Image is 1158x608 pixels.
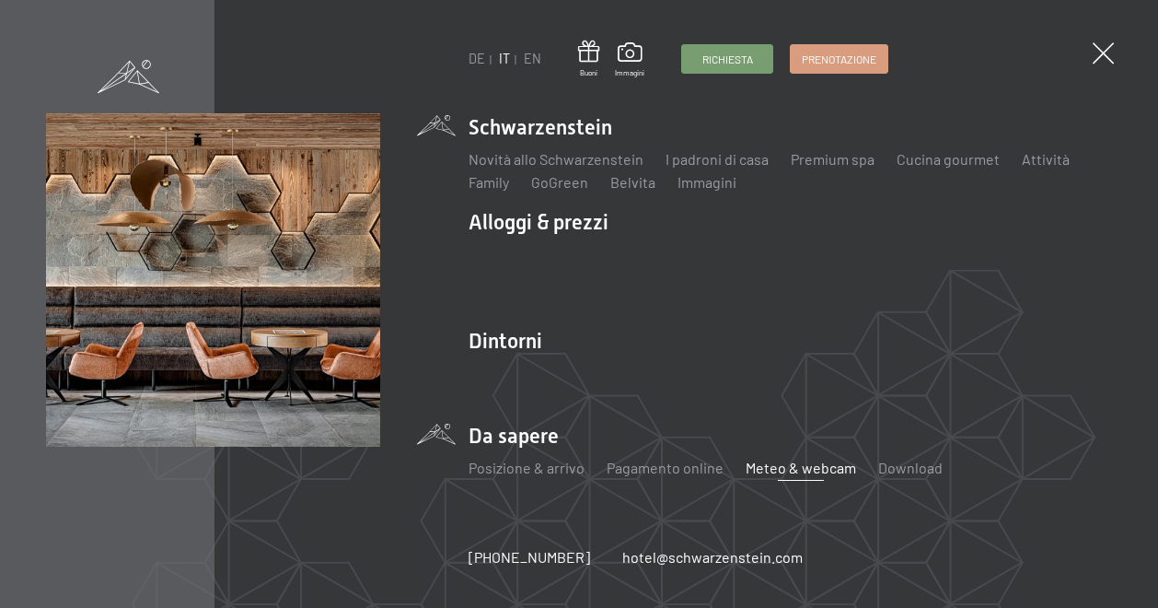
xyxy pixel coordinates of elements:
[469,173,509,191] a: Family
[802,52,876,67] span: Prenotazione
[615,42,644,77] a: Immagini
[1022,150,1070,168] a: Attività
[791,150,874,168] a: Premium spa
[46,113,379,447] img: [Translate to Italienisch:]
[469,547,590,567] a: [PHONE_NUMBER]
[469,150,643,168] a: Novità allo Schwarzenstein
[524,51,541,66] a: EN
[499,51,510,66] a: IT
[682,45,772,73] a: Richiesta
[578,41,599,78] a: Buoni
[607,459,724,476] a: Pagamento online
[622,547,803,567] a: hotel@schwarzenstein.com
[878,459,943,476] a: Download
[791,45,887,73] a: Prenotazione
[746,459,856,476] a: Meteo & webcam
[897,150,1000,168] a: Cucina gourmet
[702,52,753,67] span: Richiesta
[578,68,599,78] span: Buoni
[469,459,585,476] a: Posizione & arrivo
[469,548,590,566] span: [PHONE_NUMBER]
[531,173,588,191] a: GoGreen
[469,51,485,66] a: DE
[677,173,736,191] a: Immagini
[615,68,644,78] span: Immagini
[666,150,769,168] a: I padroni di casa
[610,173,655,191] a: Belvita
